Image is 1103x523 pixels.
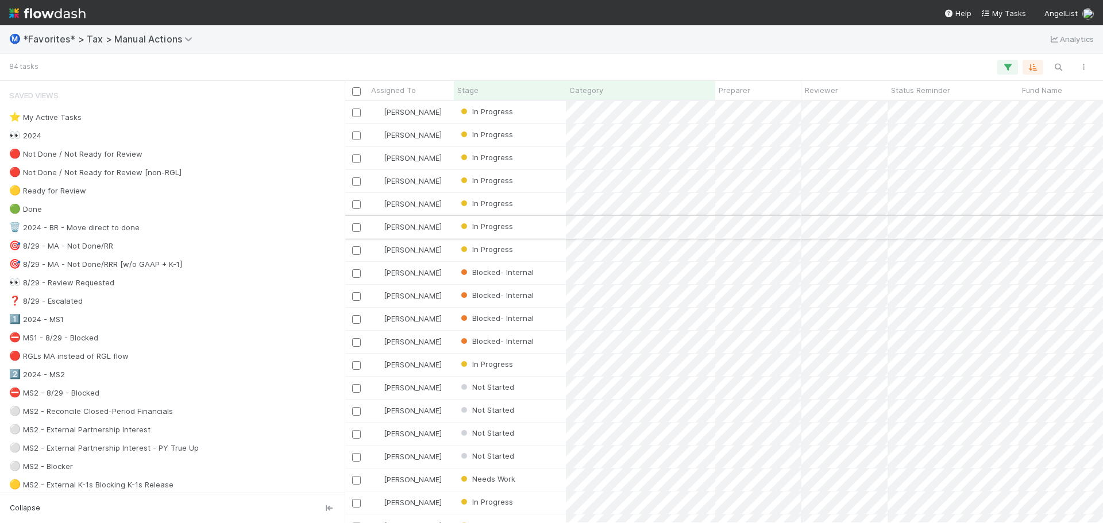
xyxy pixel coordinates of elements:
div: [PERSON_NAME] [372,474,442,485]
span: In Progress [458,222,513,231]
div: MS2 - 8/29 - Blocked [9,386,99,400]
div: [PERSON_NAME] [372,290,442,301]
span: Needs Work [458,474,515,483]
div: [PERSON_NAME] [372,244,442,255]
div: [PERSON_NAME] [372,336,442,347]
div: [PERSON_NAME] [372,451,442,462]
div: In Progress [458,197,513,209]
div: [PERSON_NAME] [372,497,442,508]
input: Toggle Row Selected [352,154,361,163]
div: [PERSON_NAME] [372,198,442,210]
div: In Progress [458,129,513,140]
div: In Progress [458,243,513,255]
img: avatar_cfa6ccaa-c7d9-46b3-b608-2ec56ecf97ad.png [373,429,382,438]
img: avatar_e41e7ae5-e7d9-4d8d-9f56-31b0d7a2f4fd.png [373,498,382,507]
div: Needs Work [458,473,515,485]
span: Category [569,84,603,96]
small: 84 tasks [9,61,38,72]
div: Not Started [458,404,514,416]
span: [PERSON_NAME] [384,498,442,507]
div: [PERSON_NAME] [372,221,442,233]
span: Ⓜ️ [9,34,21,44]
span: In Progress [458,107,513,116]
div: My Active Tasks [9,110,82,125]
input: Toggle Row Selected [352,131,361,140]
span: [PERSON_NAME] [384,245,442,254]
span: ⛔ [9,332,21,342]
div: [PERSON_NAME] [372,267,442,278]
input: Toggle Row Selected [352,223,361,232]
span: Blocked- Internal [458,336,534,346]
span: In Progress [458,359,513,369]
span: 👀 [9,277,21,287]
img: avatar_e41e7ae5-e7d9-4d8d-9f56-31b0d7a2f4fd.png [373,268,382,277]
input: Toggle Row Selected [352,453,361,462]
div: 2024 - MS2 [9,367,65,382]
span: [PERSON_NAME] [384,360,442,369]
div: 2024 [9,129,41,143]
div: Not Started [458,427,514,439]
span: Reviewer [805,84,838,96]
span: Blocked- Internal [458,268,534,277]
div: Blocked- Internal [458,266,534,278]
span: ⛔ [9,388,21,397]
span: [PERSON_NAME] [384,130,442,140]
div: MS2 - External Partnership Interest - PY True Up [9,441,199,455]
div: MS2 - External K-1s Blocking K-1s Release [9,478,173,492]
span: [PERSON_NAME] [384,291,442,300]
img: avatar_e41e7ae5-e7d9-4d8d-9f56-31b0d7a2f4fd.png [373,291,382,300]
a: Analytics [1048,32,1094,46]
div: 8/29 - MA - Not Done/RR [9,239,113,253]
div: 8/29 - MA - Not Done/RRR [w/o GAAP + K-1] [9,257,182,272]
input: Toggle Row Selected [352,476,361,485]
div: Not Started [458,381,514,393]
span: [PERSON_NAME] [384,337,442,346]
span: [PERSON_NAME] [384,314,442,323]
span: [PERSON_NAME] [384,107,442,117]
img: avatar_e41e7ae5-e7d9-4d8d-9f56-31b0d7a2f4fd.png [373,314,382,323]
div: [PERSON_NAME] [372,359,442,370]
span: ⚪ [9,461,21,471]
div: [PERSON_NAME] [372,382,442,393]
input: Toggle Row Selected [352,430,361,439]
div: Blocked- Internal [458,312,534,324]
img: avatar_e41e7ae5-e7d9-4d8d-9f56-31b0d7a2f4fd.png [373,475,382,484]
a: My Tasks [981,7,1026,19]
span: My Tasks [981,9,1026,18]
span: Not Started [458,405,514,414]
img: avatar_711f55b7-5a46-40da-996f-bc93b6b86381.png [373,222,382,231]
div: In Progress [458,106,513,117]
div: [PERSON_NAME] [372,405,442,416]
span: 🔴 [9,149,21,158]
div: MS2 - Reconcile Closed-Period Financials [9,404,173,419]
div: [PERSON_NAME] [372,313,442,324]
input: Toggle Row Selected [352,499,361,507]
span: ⚪ [9,406,21,416]
div: In Progress [458,358,513,370]
div: 8/29 - Review Requested [9,276,114,290]
div: 8/29 - Escalated [9,294,83,308]
span: [PERSON_NAME] [384,475,442,484]
span: Collapse [10,503,40,513]
span: 🎯 [9,241,21,250]
div: In Progress [458,220,513,232]
span: In Progress [458,497,513,506]
input: Toggle Row Selected [352,315,361,324]
span: 2️⃣ [9,369,21,379]
span: 🟡 [9,185,21,195]
input: Toggle Row Selected [352,338,361,347]
span: Blocked- Internal [458,313,534,323]
input: Toggle Row Selected [352,384,361,393]
input: Toggle Row Selected [352,246,361,255]
input: Toggle Row Selected [352,109,361,117]
span: Status Reminder [891,84,950,96]
div: Ready for Review [9,184,86,198]
div: MS1 - 8/29 - Blocked [9,331,98,345]
input: Toggle Row Selected [352,361,361,370]
span: In Progress [458,153,513,162]
input: Toggle Row Selected [352,407,361,416]
img: avatar_e41e7ae5-e7d9-4d8d-9f56-31b0d7a2f4fd.png [373,199,382,208]
span: ⭐ [9,112,21,122]
div: 2024 - BR - Move direct to done [9,220,140,235]
img: avatar_cfa6ccaa-c7d9-46b3-b608-2ec56ecf97ad.png [373,406,382,415]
